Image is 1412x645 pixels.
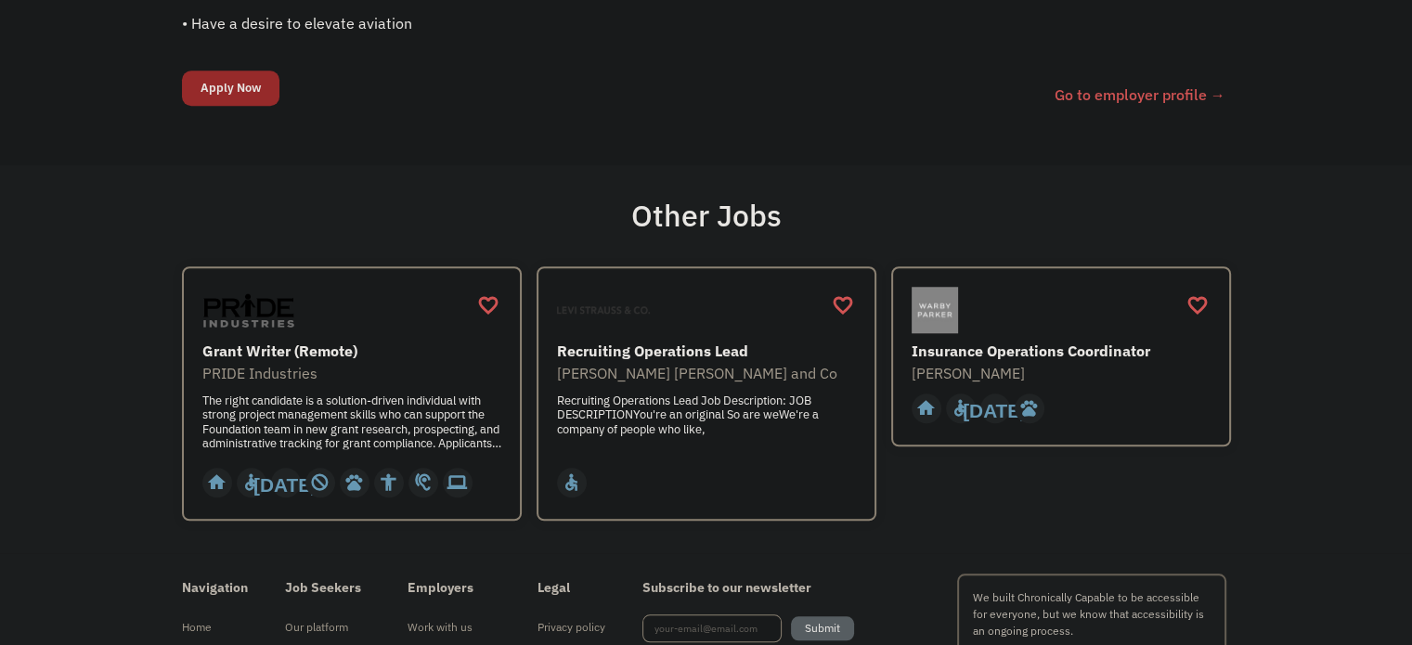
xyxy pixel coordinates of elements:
input: Apply Now [182,71,279,106]
input: your-email@email.com [642,614,782,642]
div: [DATE] [963,394,1027,422]
img: Levi Strauss and Co [557,287,650,333]
div: The right candidate is a solution-driven individual with strong project management skills who can... [202,393,506,449]
div: accessible [562,469,581,497]
h4: Job Seekers [285,580,370,597]
div: [DATE] [253,469,317,497]
div: Grant Writer (Remote) [202,340,506,362]
div: home [916,394,936,422]
a: Our platform [285,614,370,640]
div: Home [182,616,248,639]
div: pets [1019,394,1039,422]
div: Recruiting Operations Lead [557,340,861,362]
div: Work with us [408,616,500,639]
form: Email Form [182,66,279,110]
div: accessibility [379,469,398,497]
div: not_interested [310,469,330,497]
a: Home [182,614,248,640]
img: Warby Parker [912,287,958,333]
div: Recruiting Operations Lead Job Description: JOB DESCRIPTIONYou're an original So are weWe're a co... [557,393,861,449]
div: [PERSON_NAME] [PERSON_NAME] and Co [557,362,861,384]
a: favorite_border [832,291,854,319]
h4: Subscribe to our newsletter [642,580,854,597]
a: Privacy policy [538,614,605,640]
h4: Navigation [182,580,248,597]
a: favorite_border [1186,291,1209,319]
a: favorite_border [477,291,499,319]
div: [PERSON_NAME] [912,362,1215,384]
div: accessible [951,394,970,422]
div: hearing [413,469,433,497]
div: home [207,469,227,497]
img: PRIDE Industries [202,287,295,333]
div: PRIDE Industries [202,362,506,384]
div: pets [344,469,364,497]
a: Levi Strauss and CoRecruiting Operations Lead[PERSON_NAME] [PERSON_NAME] and CoRecruiting Operati... [537,266,876,521]
h4: Employers [408,580,500,597]
div: accessible [241,469,261,497]
form: Footer Newsletter [642,614,854,642]
input: Submit [791,616,854,640]
a: Work with us [408,614,500,640]
a: PRIDE IndustriesGrant Writer (Remote)PRIDE IndustriesThe right candidate is a solution-driven ind... [182,266,522,521]
a: Warby ParkerInsurance Operations Coordinator[PERSON_NAME]homeaccessible[DATE]pets [891,266,1231,446]
a: Go to employer profile → [1055,84,1225,106]
h4: Legal [538,580,605,597]
div: computer [447,469,467,497]
div: Privacy policy [538,616,605,639]
p: • Have a desire to elevate aviation [182,12,959,34]
div: Insurance Operations Coordinator [912,340,1215,362]
div: Our platform [285,616,370,639]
